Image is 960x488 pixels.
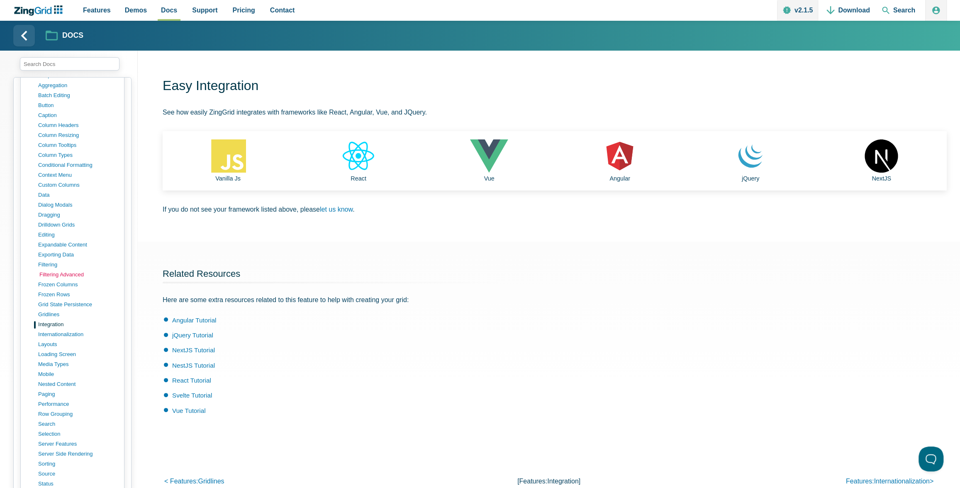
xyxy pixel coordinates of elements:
[38,310,117,320] a: gridlines
[38,349,117,359] a: loading screen
[38,419,117,429] a: search
[816,131,947,190] a: NextJS
[38,90,117,100] a: batch editing
[164,478,224,485] a: < features:gridlines
[20,57,119,71] input: search input
[38,160,117,170] a: conditional formatting
[38,200,117,210] a: dialog modals
[172,392,212,399] a: Svelte Tutorial
[484,175,494,182] span: Vue
[38,459,117,469] a: sorting
[13,5,67,16] a: ZingChart Logo. Click to return to the homepage
[874,478,929,485] span: internationalization
[83,5,111,16] span: Features
[293,131,424,190] a: React
[38,429,117,439] a: selection
[38,260,117,270] a: filtering
[163,131,293,190] a: Vanilla Js
[38,150,117,160] a: column types
[919,447,943,471] iframe: Toggle Customer Support
[685,131,816,190] a: jQuery
[38,210,117,220] a: dragging
[38,449,117,459] a: server side rendering
[38,369,117,379] a: mobile
[172,407,205,414] a: Vue Tutorial
[38,300,117,310] a: grid state persistence
[62,32,83,39] strong: Docs
[215,175,241,182] span: Vanilla Js
[38,240,117,250] a: expandable content
[742,175,759,182] span: jQuery
[872,175,891,182] span: NextJS
[38,140,117,150] a: column tooltips
[46,29,83,43] a: Docs
[38,359,117,369] a: media types
[421,476,677,487] p: [features: ]
[172,332,213,339] a: jQuery Tutorial
[38,329,117,339] a: internationalization
[163,204,947,215] p: If you do not see your framework listed above, please .
[38,409,117,419] a: row grouping
[38,290,117,300] a: frozen rows
[320,206,353,213] a: let us know
[609,175,630,182] span: Angular
[38,220,117,230] a: drilldown grids
[38,110,117,120] a: caption
[38,250,117,260] a: exporting data
[38,439,117,449] a: server features
[351,175,366,182] span: React
[424,131,555,190] a: Vue
[547,478,579,485] span: integration
[38,469,117,479] a: source
[38,389,117,399] a: paging
[161,5,177,16] span: Docs
[38,130,117,140] a: column resizing
[38,180,117,190] a: custom columns
[38,320,117,329] a: integration
[38,81,117,90] a: aggregation
[172,362,215,369] a: NestJS Tutorial
[554,131,685,190] a: Angular
[270,5,295,16] span: Contact
[38,170,117,180] a: context menu
[125,5,147,16] span: Demos
[38,190,117,200] a: data
[172,346,215,354] a: NextJS Tutorial
[198,478,224,485] span: gridlines
[192,5,217,16] span: Support
[38,339,117,349] a: layouts
[233,5,255,16] span: Pricing
[38,399,117,409] a: performance
[38,379,117,389] a: nested content
[38,120,117,130] a: column headers
[172,317,216,324] a: Angular Tutorial
[846,478,933,485] a: features:internationalization>
[38,280,117,290] a: frozen columns
[163,107,947,118] p: See how easily ZingGrid integrates with frameworks like React, Angular, Vue, and JQuery.
[163,268,240,279] a: Related Resources
[38,230,117,240] a: editing
[163,294,510,305] p: Here are some extra resources related to this feature to help with creating your grid:
[172,377,211,384] a: React Tutorial
[38,100,117,110] a: button
[163,77,947,96] h1: Easy Integration
[39,270,119,280] a: filtering advanced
